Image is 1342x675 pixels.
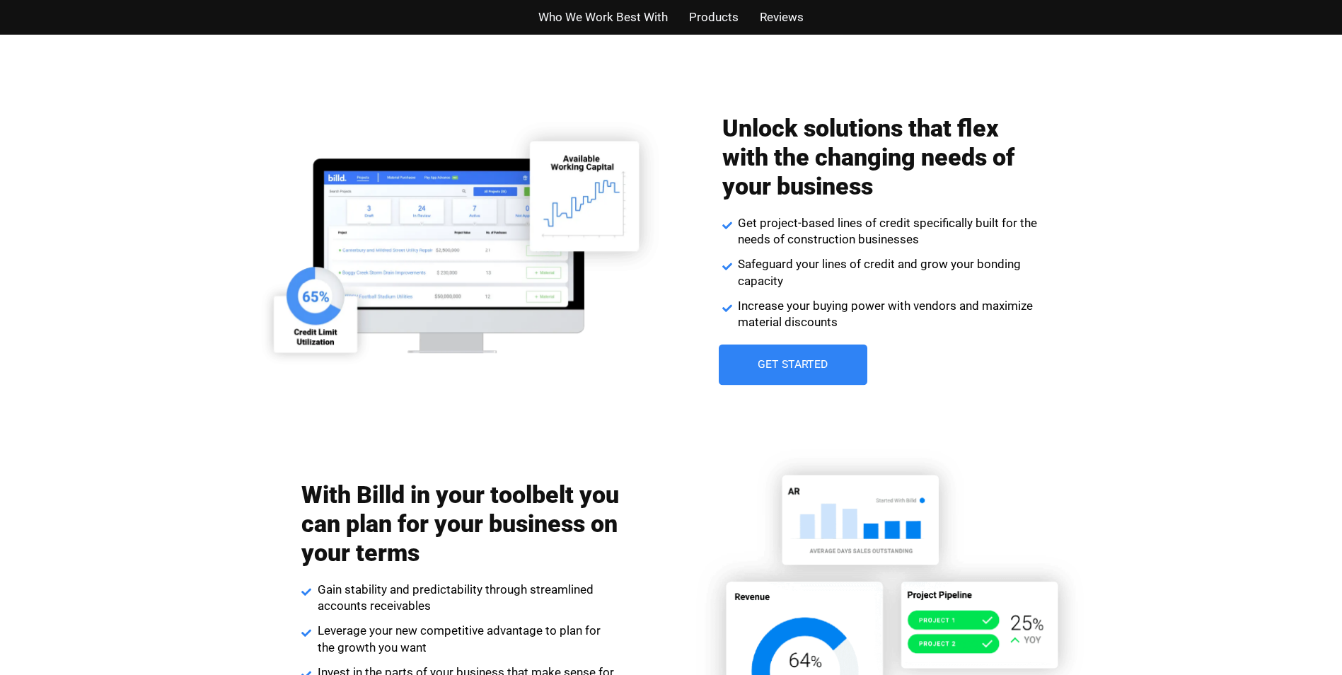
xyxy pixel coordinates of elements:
span: Leverage your new competitive advantage to plan for the growth you want [314,623,620,657]
h2: Unlock solutions that flex with the changing needs of your business [722,114,1041,200]
a: Products [689,7,739,28]
a: Reviews [760,7,804,28]
span: Get project-based lines of credit specifically built for the needs of construction businesses [734,215,1041,249]
a: Who We Work Best With [538,7,668,28]
a: Get Started [719,345,867,386]
span: Get Started [758,359,828,371]
span: Increase your buying power with vendors and maximize material discounts [734,298,1041,332]
span: Gain stability and predictability through streamlined accounts receivables [314,582,620,616]
span: Safeguard your lines of credit and grow your bonding capacity [734,256,1041,290]
h2: With Billd in your toolbelt you can plan for your business on your terms [301,480,620,567]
